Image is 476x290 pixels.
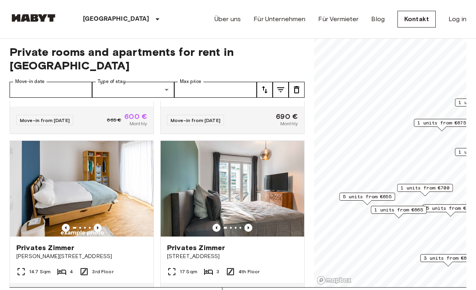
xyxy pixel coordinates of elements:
[244,224,252,232] button: Previous image
[15,78,45,85] label: Move-in date
[216,268,219,275] span: 3
[280,120,298,127] span: Monthly
[289,82,305,98] button: tune
[339,193,395,205] div: Map marker
[10,45,305,72] span: Private rooms and apartments for rent in [GEOGRAPHIC_DATA]
[371,206,427,218] div: Map marker
[62,224,70,232] button: Previous image
[401,184,449,191] span: 1 units from €700
[417,119,466,126] span: 1 units from €675
[276,113,298,120] span: 690 €
[180,78,201,85] label: Max price
[448,14,466,24] a: Log in
[171,117,220,123] span: Move-in from [DATE]
[414,119,470,131] div: Map marker
[29,268,51,275] span: 14.7 Sqm
[130,120,147,127] span: Monthly
[16,243,74,253] span: Privates Zimmer
[107,116,121,124] span: 665 €
[83,14,149,24] p: [GEOGRAPHIC_DATA]
[343,193,391,200] span: 5 units from €655
[161,141,304,237] img: Marketing picture of unit DE-04-021-001-01HF
[16,253,147,260] span: [PERSON_NAME][STREET_ADDRESS]
[98,78,126,85] label: Type of stay
[238,268,260,275] span: 4th Floor
[167,253,298,260] span: [STREET_ADDRESS]
[92,268,113,275] span: 3rd Floor
[124,113,147,120] span: 600 €
[426,205,475,212] span: 5 units from €690
[212,224,220,232] button: Previous image
[273,82,289,98] button: tune
[397,11,436,28] a: Kontakt
[167,243,225,253] span: Privates Zimmer
[424,254,472,262] span: 3 units from €600
[254,14,305,24] a: Für Unternehmen
[371,14,385,24] a: Blog
[94,224,102,232] button: Previous image
[10,82,92,98] input: Choose date
[317,276,352,285] a: Mapbox logo
[180,268,197,275] span: 17 Sqm
[10,141,153,237] img: Marketing picture of unit DE-04-024-03Q
[20,117,70,123] span: Move-in from [DATE]
[70,268,73,275] span: 4
[214,14,241,24] a: Über uns
[257,82,273,98] button: tune
[397,184,453,196] div: Map marker
[374,206,423,213] span: 1 units from €665
[318,14,358,24] a: Für Vermieter
[10,14,57,22] img: Habyt
[420,254,476,266] div: Map marker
